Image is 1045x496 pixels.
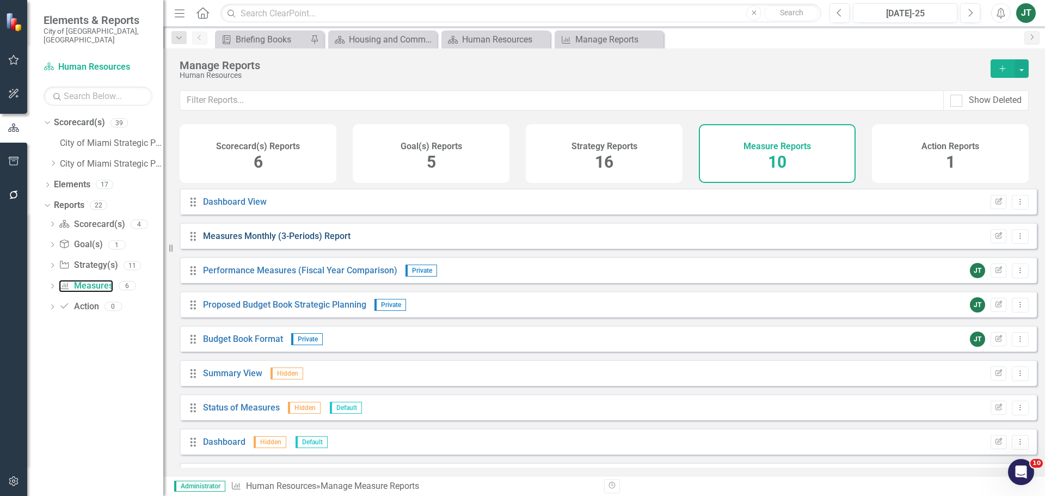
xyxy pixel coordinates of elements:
[853,3,957,23] button: [DATE]-25
[970,263,985,278] div: JT
[946,152,955,172] span: 1
[54,179,90,191] a: Elements
[54,199,84,212] a: Reports
[180,71,980,79] div: Human Resources
[236,33,308,46] div: Briefing Books
[203,437,245,447] a: Dashboard
[5,12,24,31] img: ClearPoint Strategy
[571,142,637,151] h4: Strategy Reports
[575,33,661,46] div: Manage Reports
[218,33,308,46] a: Briefing Books
[59,301,99,313] a: Action
[970,297,985,313] div: JT
[203,368,262,378] a: Summary View
[1016,3,1036,23] button: JT
[254,152,263,172] span: 6
[203,299,366,310] a: Proposed Budget Book Strategic Planning
[44,14,152,27] span: Elements & Reports
[59,280,113,292] a: Measures
[427,152,436,172] span: 5
[203,197,267,207] a: Dashboard View
[59,259,118,272] a: Strategy(s)
[405,265,437,277] span: Private
[203,402,280,413] a: Status of Measures
[174,481,225,492] span: Administrator
[60,137,163,150] a: City of Miami Strategic Plan
[110,118,128,127] div: 39
[764,5,819,21] button: Search
[288,402,321,414] span: Hidden
[231,480,596,493] div: » Manage Measure Reports
[203,334,283,344] a: Budget Book Format
[90,200,107,210] div: 22
[254,436,286,448] span: Hidden
[44,87,152,106] input: Search Below...
[220,4,821,23] input: Search ClearPoint...
[131,219,148,229] div: 4
[59,238,102,251] a: Goal(s)
[743,142,811,151] h4: Measure Reports
[969,94,1022,107] div: Show Deleted
[124,261,141,270] div: 11
[44,61,152,74] a: Human Resources
[96,180,113,189] div: 17
[330,402,362,414] span: Default
[203,265,397,275] a: Performance Measures (Fiscal Year Comparison)
[180,59,980,71] div: Manage Reports
[104,302,122,311] div: 0
[1030,459,1043,468] span: 10
[296,436,328,448] span: Default
[768,152,786,172] span: 10
[970,332,985,347] div: JT
[180,90,944,111] input: Filter Reports...
[349,33,434,46] div: Housing and Community Development
[271,368,303,379] span: Hidden
[59,218,125,231] a: Scorecard(s)
[921,142,979,151] h4: Action Reports
[1008,459,1034,485] iframe: Intercom live chat
[374,299,406,311] span: Private
[780,8,803,17] span: Search
[857,7,954,20] div: [DATE]-25
[444,33,548,46] a: Human Resources
[108,240,126,249] div: 1
[203,231,351,241] a: Measures Monthly (3-Periods) Report
[54,117,105,129] a: Scorecard(s)
[119,281,136,291] div: 6
[291,333,323,345] span: Private
[216,142,300,151] h4: Scorecard(s) Reports
[44,27,152,45] small: City of [GEOGRAPHIC_DATA], [GEOGRAPHIC_DATA]
[331,33,434,46] a: Housing and Community Development
[60,158,163,170] a: City of Miami Strategic Plan (NEW)
[401,142,462,151] h4: Goal(s) Reports
[246,481,316,491] a: Human Resources
[595,152,613,172] span: 16
[462,33,548,46] div: Human Resources
[557,33,661,46] a: Manage Reports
